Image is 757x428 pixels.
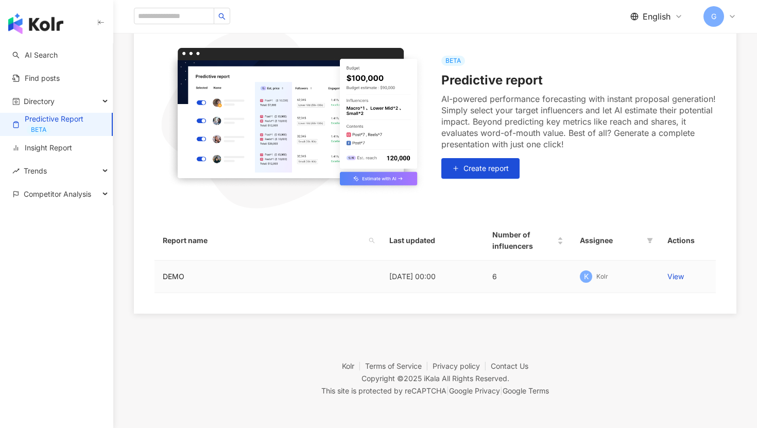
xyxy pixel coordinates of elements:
span: search [218,13,226,20]
span: Competitor Analysis [24,182,91,206]
a: Google Privacy [449,386,500,395]
div: BETA [441,56,465,66]
a: View [667,272,684,281]
span: | [446,386,449,395]
a: Privacy policy [433,362,491,370]
th: Actions [659,221,716,261]
span: This site is protected by reCAPTCHA [321,385,549,397]
span: Number of influencers [492,229,555,252]
a: Google Terms [503,386,549,395]
th: Last updated [381,221,484,261]
span: Report name [163,235,365,246]
img: logo [8,13,63,34]
span: 6 [492,272,497,281]
td: [DATE] 00:00 [381,261,484,293]
span: English [643,11,670,22]
span: Directory [24,90,55,113]
a: Find posts [12,73,60,83]
span: filter [645,233,655,248]
a: Insight Report [12,143,72,153]
div: AI-powered performance forecasting with instant proposal generation! Simply select your target in... [441,93,716,150]
span: rise [12,167,20,175]
a: Predictive ReportBETA [12,114,104,135]
div: Copyright © 2025 All Rights Reserved. [362,374,509,383]
span: search [367,233,377,248]
a: iKala [424,374,440,383]
span: filter [647,237,653,244]
span: K [584,271,589,282]
span: | [500,386,503,395]
div: DEMO [163,271,286,282]
div: Kolr [596,272,608,281]
span: Create report [463,164,509,173]
button: Create report [441,158,520,179]
span: search [369,237,375,244]
a: Contact Us [491,362,528,370]
span: Trends [24,159,47,182]
a: searchAI Search [12,50,58,60]
img: Predictive report [154,26,429,209]
a: Kolr [342,362,365,370]
a: Terms of Service [365,362,433,370]
span: G [711,11,716,22]
span: Assignee [580,235,643,246]
div: Predictive report [441,72,716,89]
th: Number of influencers [484,221,572,261]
